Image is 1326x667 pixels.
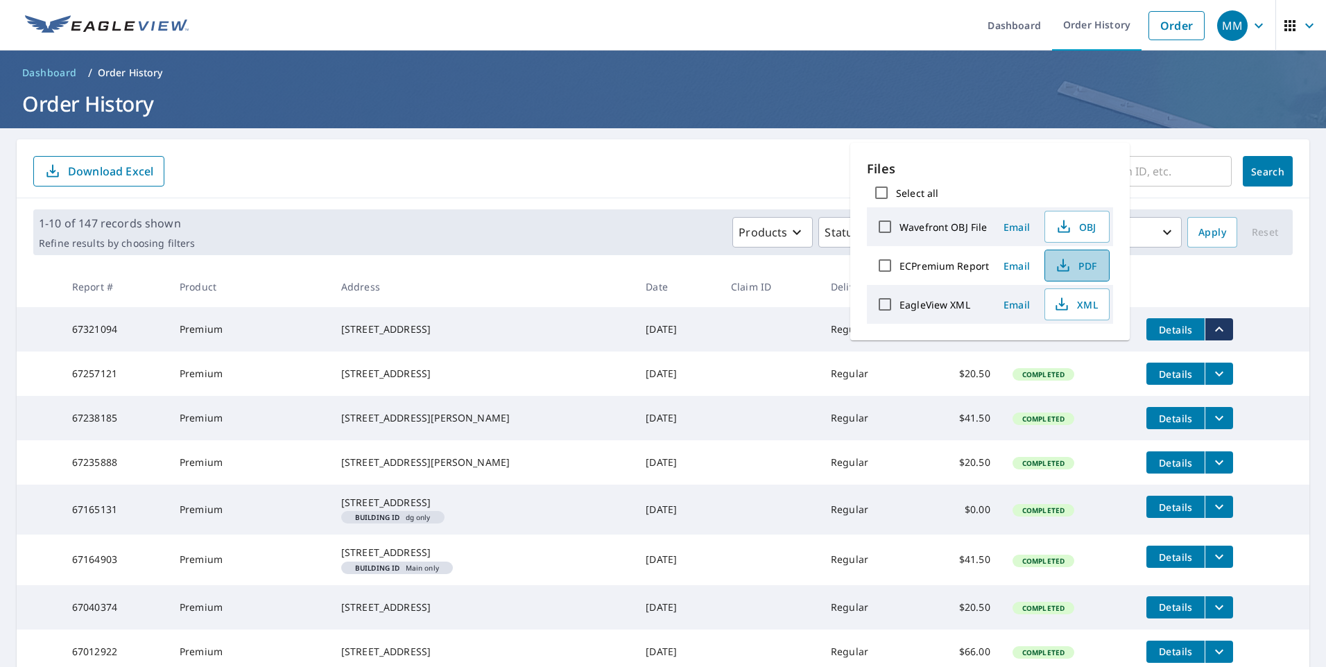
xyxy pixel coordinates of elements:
[916,396,1001,440] td: $41.50
[1146,641,1205,663] button: detailsBtn-67012922
[1146,546,1205,568] button: detailsBtn-67164903
[1254,165,1282,178] span: Search
[68,164,153,179] p: Download Excel
[1000,220,1033,234] span: Email
[916,485,1001,535] td: $0.00
[1198,224,1226,241] span: Apply
[17,62,1309,84] nav: breadcrumb
[169,352,330,396] td: Premium
[61,266,169,307] th: Report #
[896,187,938,200] label: Select all
[1044,288,1110,320] button: XML
[355,564,400,571] em: Building ID
[169,585,330,630] td: Premium
[1146,496,1205,518] button: detailsBtn-67165131
[1146,596,1205,618] button: detailsBtn-67040374
[1205,318,1233,340] button: filesDropdownBtn-67321094
[1205,363,1233,385] button: filesDropdownBtn-67257121
[169,485,330,535] td: Premium
[341,496,623,510] div: [STREET_ADDRESS]
[341,645,623,659] div: [STREET_ADDRESS]
[22,66,77,80] span: Dashboard
[1000,298,1033,311] span: Email
[1205,641,1233,663] button: filesDropdownBtn-67012922
[1000,259,1033,272] span: Email
[1044,250,1110,281] button: PDF
[739,224,787,241] p: Products
[818,217,884,248] button: Status
[635,585,720,630] td: [DATE]
[635,352,720,396] td: [DATE]
[61,352,169,396] td: 67257121
[820,585,916,630] td: Regular
[61,585,169,630] td: 67040374
[1155,367,1196,381] span: Details
[1205,546,1233,568] button: filesDropdownBtn-67164903
[635,396,720,440] td: [DATE]
[1155,600,1196,614] span: Details
[1146,407,1205,429] button: detailsBtn-67238185
[61,396,169,440] td: 67238185
[916,440,1001,485] td: $20.50
[1243,156,1293,187] button: Search
[169,307,330,352] td: Premium
[1014,505,1073,515] span: Completed
[820,535,916,584] td: Regular
[17,62,83,84] a: Dashboard
[1014,556,1073,566] span: Completed
[61,535,169,584] td: 67164903
[341,456,623,469] div: [STREET_ADDRESS][PERSON_NAME]
[169,266,330,307] th: Product
[1155,456,1196,469] span: Details
[341,411,623,425] div: [STREET_ADDRESS][PERSON_NAME]
[635,485,720,535] td: [DATE]
[820,352,916,396] td: Regular
[61,307,169,352] td: 67321094
[916,535,1001,584] td: $41.50
[347,514,439,521] span: dg only
[1205,596,1233,618] button: filesDropdownBtn-67040374
[1146,451,1205,474] button: detailsBtn-67235888
[635,440,720,485] td: [DATE]
[341,367,623,381] div: [STREET_ADDRESS]
[341,322,623,336] div: [STREET_ADDRESS]
[61,440,169,485] td: 67235888
[820,396,916,440] td: Regular
[33,156,164,187] button: Download Excel
[1146,363,1205,385] button: detailsBtn-67257121
[916,585,1001,630] td: $20.50
[61,485,169,535] td: 67165131
[1146,318,1205,340] button: detailsBtn-67321094
[1205,451,1233,474] button: filesDropdownBtn-67235888
[899,298,970,311] label: EagleView XML
[1155,412,1196,425] span: Details
[820,307,916,352] td: Regular
[732,217,813,248] button: Products
[1217,10,1248,41] div: MM
[1155,645,1196,658] span: Details
[341,546,623,560] div: [STREET_ADDRESS]
[995,216,1039,238] button: Email
[1155,501,1196,514] span: Details
[1155,551,1196,564] span: Details
[169,535,330,584] td: Premium
[635,266,720,307] th: Date
[825,224,859,241] p: Status
[355,514,400,521] em: Building ID
[1205,407,1233,429] button: filesDropdownBtn-67238185
[635,535,720,584] td: [DATE]
[1014,648,1073,657] span: Completed
[39,215,195,232] p: 1-10 of 147 records shown
[1148,11,1205,40] a: Order
[17,89,1309,118] h1: Order History
[330,266,635,307] th: Address
[347,564,447,571] span: Main only
[720,266,820,307] th: Claim ID
[995,255,1039,277] button: Email
[1205,496,1233,518] button: filesDropdownBtn-67165131
[169,440,330,485] td: Premium
[820,266,916,307] th: Delivery
[1014,458,1073,468] span: Completed
[1014,603,1073,613] span: Completed
[1044,211,1110,243] button: OBJ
